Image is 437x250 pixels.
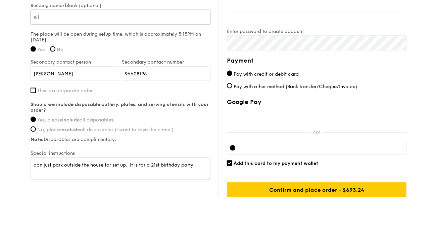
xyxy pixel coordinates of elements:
[241,145,403,151] iframe: Secure card payment input frame
[37,47,45,52] span: Yes
[227,56,406,65] h4: Payment
[31,127,36,132] input: No, pleaseexcludeall disposables (I want to save the planet).
[31,137,210,142] label: Disposables are complimentary.
[31,46,36,52] input: Yes
[50,46,55,52] input: No
[122,59,210,65] label: Secondary contact number
[37,117,114,123] span: Yes, please all disposables.
[234,160,318,166] span: Add this card to my payment wallet
[31,88,36,93] input: This is a corporate order
[31,3,210,8] label: Building name/block (optional)
[311,130,323,136] p: OR
[227,182,406,197] input: Confirm and place order - $693.24
[227,71,232,76] input: Pay with credit or debit card
[37,88,93,94] span: This is a corporate order
[37,127,175,133] span: No, please all disposables (I want to save the planet).
[227,29,406,34] label: Enter password to create account
[31,31,210,43] label: The place will be open during setup time, which is approximately 5:15PM on [DATE].
[227,110,406,124] iframe: Secure payment button frame
[62,117,80,123] strong: include
[31,102,209,113] strong: Should we include disposable cutlery, plates, and serving utensils with your order?
[57,47,63,52] span: No
[31,117,36,122] input: Yes, pleaseincludeall disposables.
[61,127,80,133] strong: exclude
[227,98,406,106] label: Google Pay
[31,137,44,142] strong: Note:
[227,83,232,88] input: Pay with other method (Bank transfer/Cheque/Invoice)
[234,84,357,90] span: Pay with other method (Bank transfer/Cheque/Invoice)
[31,59,119,65] label: Secondary contact person
[234,71,299,77] span: Pay with credit or debit card
[31,150,210,156] label: Special instructions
